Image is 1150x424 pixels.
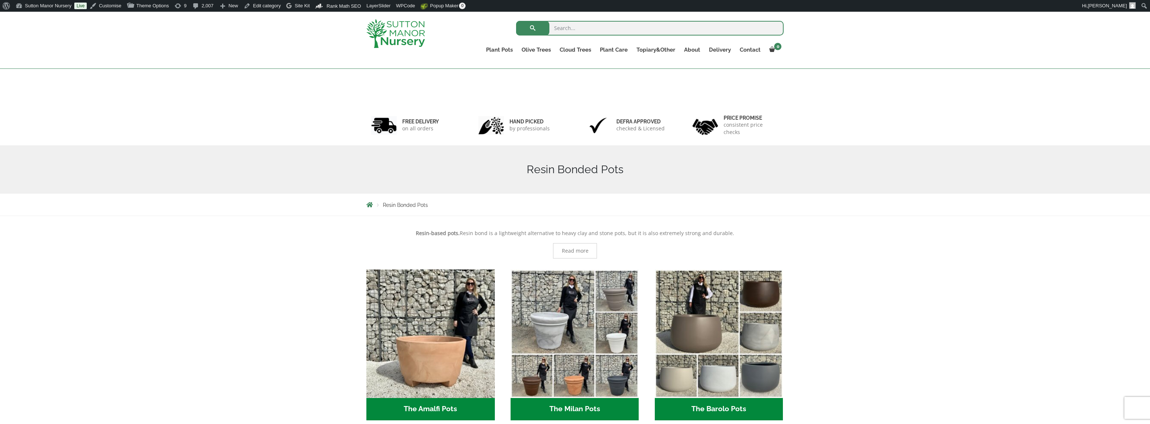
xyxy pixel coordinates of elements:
img: The Barolo Pots [655,269,783,398]
h1: Resin Bonded Pots [366,163,784,176]
img: The Amalfi Pots [366,269,495,398]
strong: Resin-based pots. [416,230,460,237]
a: Cloud Trees [555,45,595,55]
h2: The Amalfi Pots [366,398,495,421]
a: Plant Care [595,45,632,55]
input: Search... [516,21,784,36]
img: 2.jpg [478,116,504,135]
span: Rank Math SEO [326,3,361,9]
span: Read more [562,248,589,253]
span: 0 [774,43,781,50]
p: consistent price checks [724,121,779,136]
span: [PERSON_NAME] [1088,3,1127,8]
a: 0 [765,45,784,55]
a: Visit product category The Amalfi Pots [366,269,495,420]
a: About [680,45,705,55]
p: checked & Licensed [616,125,665,132]
h6: hand picked [509,118,550,125]
img: 1.jpg [371,116,397,135]
p: by professionals [509,125,550,132]
a: Plant Pots [482,45,517,55]
a: Visit product category The Barolo Pots [655,269,783,420]
img: 4.jpg [692,114,718,137]
h6: Price promise [724,115,779,121]
span: Site Kit [295,3,310,8]
span: Resin Bonded Pots [383,202,428,208]
a: Topiary&Other [632,45,680,55]
a: Delivery [705,45,735,55]
img: 3.jpg [585,116,611,135]
a: Olive Trees [517,45,555,55]
img: The Milan Pots [511,269,639,398]
nav: Breadcrumbs [366,202,784,208]
h2: The Barolo Pots [655,398,783,421]
span: 0 [459,3,466,9]
a: Visit product category The Milan Pots [511,269,639,420]
h6: Defra approved [616,118,665,125]
img: logo [366,19,425,48]
a: Contact [735,45,765,55]
h2: The Milan Pots [511,398,639,421]
h6: FREE DELIVERY [402,118,439,125]
p: on all orders [402,125,439,132]
a: Live [74,3,87,9]
p: Resin bond is a lightweight alternative to heavy clay and stone pots, but it is also extremely st... [366,229,784,238]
